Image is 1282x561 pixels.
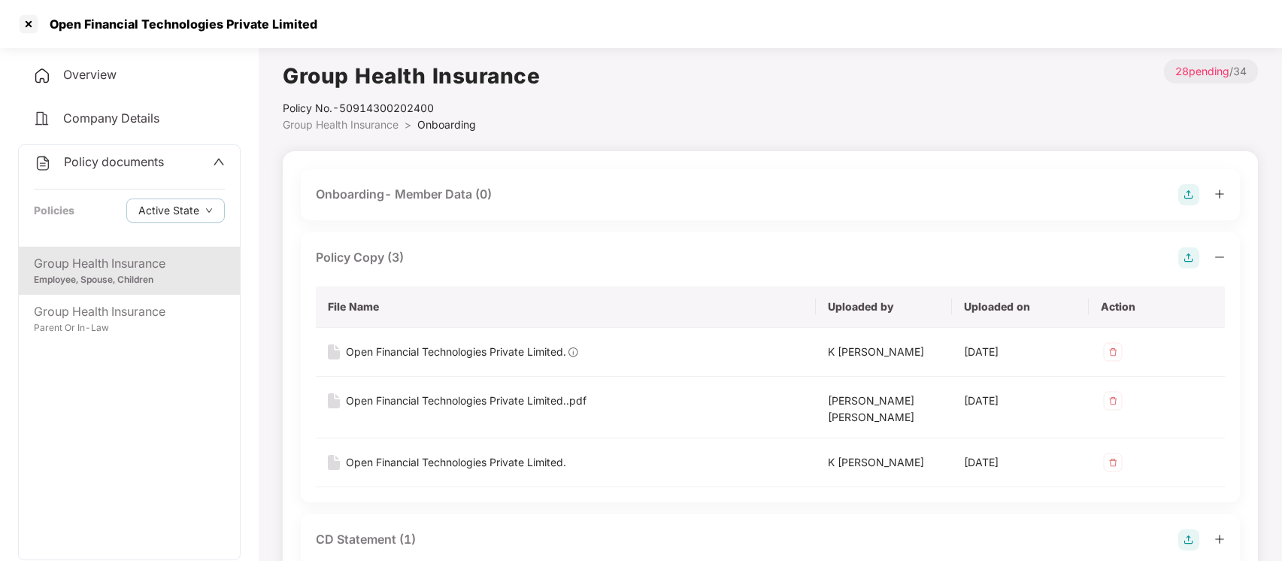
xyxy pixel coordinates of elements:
[828,393,940,426] div: [PERSON_NAME] [PERSON_NAME]
[1101,340,1125,364] img: svg+xml;base64,PHN2ZyB4bWxucz0iaHR0cDovL3d3dy53My5vcmcvMjAwMC9zdmciIHdpZHRoPSIzMiIgaGVpZ2h0PSIzMi...
[33,110,51,128] img: svg+xml;base64,PHN2ZyB4bWxucz0iaHR0cDovL3d3dy53My5vcmcvMjAwMC9zdmciIHdpZHRoPSIyNCIgaGVpZ2h0PSIyNC...
[64,154,164,169] span: Policy documents
[1101,389,1125,413] img: svg+xml;base64,PHN2ZyB4bWxucz0iaHR0cDovL3d3dy53My5vcmcvMjAwMC9zdmciIHdpZHRoPSIzMiIgaGVpZ2h0PSIzMi...
[283,59,540,92] h1: Group Health Insurance
[1214,534,1225,544] span: plus
[316,530,416,549] div: CD Statement (1)
[1178,529,1199,550] img: svg+xml;base64,PHN2ZyB4bWxucz0iaHR0cDovL3d3dy53My5vcmcvMjAwMC9zdmciIHdpZHRoPSIyOCIgaGVpZ2h0PSIyOC...
[316,185,492,204] div: Onboarding- Member Data (0)
[126,199,225,223] button: Active Statedown
[34,273,225,287] div: Employee, Spouse, Children
[213,156,225,168] span: up
[1164,59,1258,83] p: / 34
[328,393,340,408] img: svg+xml;base64,PHN2ZyB4bWxucz0iaHR0cDovL3d3dy53My5vcmcvMjAwMC9zdmciIHdpZHRoPSIxNiIgaGVpZ2h0PSIyMC...
[283,100,540,117] div: Policy No.- 50914300202400
[828,344,940,360] div: K [PERSON_NAME]
[34,254,225,273] div: Group Health Insurance
[816,287,952,328] th: Uploaded by
[34,154,52,172] img: svg+xml;base64,PHN2ZyB4bWxucz0iaHR0cDovL3d3dy53My5vcmcvMjAwMC9zdmciIHdpZHRoPSIyNCIgaGVpZ2h0PSIyNC...
[346,393,586,409] div: Open Financial Technologies Private Limited..pdf
[205,207,213,215] span: down
[417,118,476,131] span: Onboarding
[566,345,580,359] img: svg+xml;base64,PHN2ZyB4bWxucz0iaHR0cDovL3d3dy53My5vcmcvMjAwMC9zdmciIHdpZHRoPSIxOCIgaGVpZ2h0PSIxOC...
[328,455,340,470] img: svg+xml;base64,PHN2ZyB4bWxucz0iaHR0cDovL3d3dy53My5vcmcvMjAwMC9zdmciIHdpZHRoPSIxNiIgaGVpZ2h0PSIyMC...
[1214,189,1225,199] span: plus
[1178,247,1199,268] img: svg+xml;base64,PHN2ZyB4bWxucz0iaHR0cDovL3d3dy53My5vcmcvMjAwMC9zdmciIHdpZHRoPSIyOCIgaGVpZ2h0PSIyOC...
[41,17,317,32] div: Open Financial Technologies Private Limited
[316,287,816,328] th: File Name
[316,248,404,267] div: Policy Copy (3)
[828,454,940,471] div: K [PERSON_NAME]
[1101,450,1125,475] img: svg+xml;base64,PHN2ZyB4bWxucz0iaHR0cDovL3d3dy53My5vcmcvMjAwMC9zdmciIHdpZHRoPSIzMiIgaGVpZ2h0PSIzMi...
[964,454,1076,471] div: [DATE]
[1178,184,1199,205] img: svg+xml;base64,PHN2ZyB4bWxucz0iaHR0cDovL3d3dy53My5vcmcvMjAwMC9zdmciIHdpZHRoPSIyOCIgaGVpZ2h0PSIyOC...
[346,344,566,360] div: Open Financial Technologies Private Limited.
[964,393,1076,409] div: [DATE]
[283,118,399,131] span: Group Health Insurance
[328,344,340,359] img: svg+xml;base64,PHN2ZyB4bWxucz0iaHR0cDovL3d3dy53My5vcmcvMjAwMC9zdmciIHdpZHRoPSIxNiIgaGVpZ2h0PSIyMC...
[1089,287,1225,328] th: Action
[1175,65,1229,77] span: 28 pending
[63,111,159,126] span: Company Details
[34,202,74,219] div: Policies
[138,202,199,219] span: Active State
[33,67,51,85] img: svg+xml;base64,PHN2ZyB4bWxucz0iaHR0cDovL3d3dy53My5vcmcvMjAwMC9zdmciIHdpZHRoPSIyNCIgaGVpZ2h0PSIyNC...
[1214,252,1225,262] span: minus
[34,302,225,321] div: Group Health Insurance
[63,67,117,82] span: Overview
[346,454,566,471] div: Open Financial Technologies Private Limited.
[34,321,225,335] div: Parent Or In-Law
[405,118,411,131] span: >
[964,344,1076,360] div: [DATE]
[952,287,1088,328] th: Uploaded on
